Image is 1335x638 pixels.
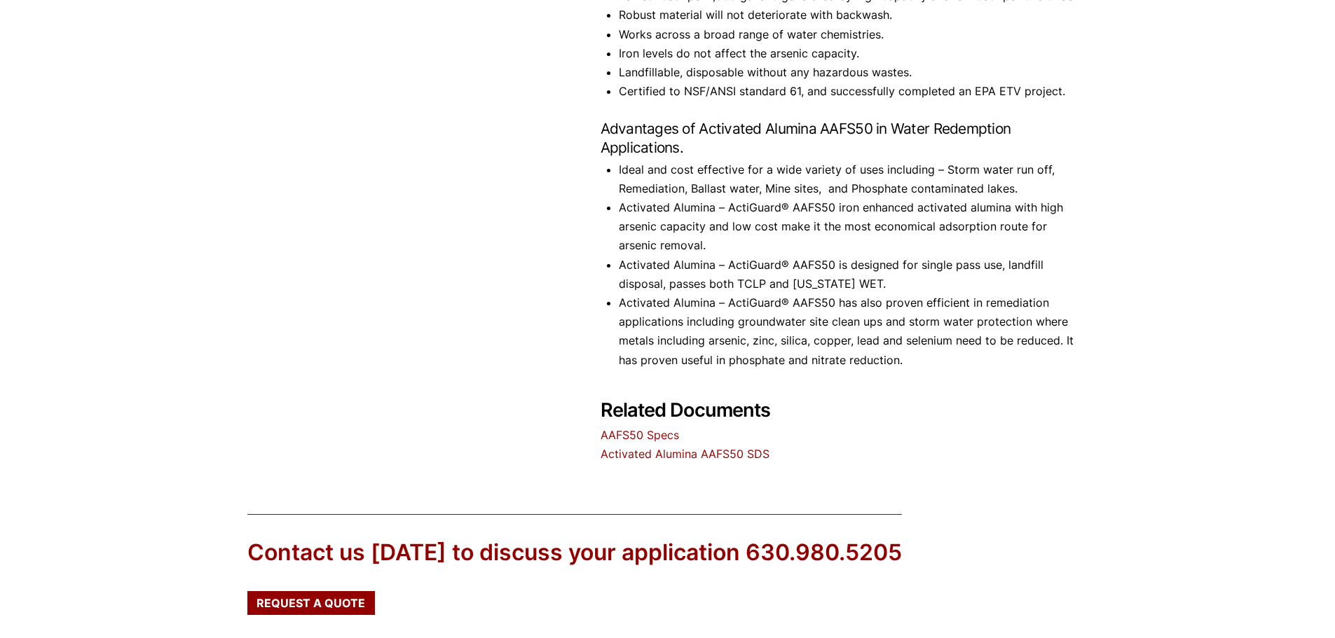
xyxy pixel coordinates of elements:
[256,597,365,609] span: Request a Quote
[247,591,375,615] a: Request a Quote
[619,6,1088,25] li: Robust material will not deteriorate with backwash.
[619,44,1088,63] li: Iron levels do not affect the arsenic capacity.
[619,293,1088,370] li: Activated Alumina – ActiGuard® AAFS50 has also proven efficient in remediation applications inclu...
[601,447,769,461] a: Activated Alumina AAFS50 SDS
[619,198,1088,256] li: Activated Alumina – ActiGuard® AAFS50 iron enhanced activated alumina with high arsenic capacity ...
[619,256,1088,293] li: Activated Alumina – ActiGuard® AAFS50 is designed for single pass use, landfill disposal, passes ...
[619,82,1088,101] li: Certified to NSF/ANSI standard 61, and successfully completed an EPA ETV project.
[619,63,1088,82] li: Landfillable, disposable without any hazardous wastes.
[247,537,902,569] div: Contact us [DATE] to discuss your application 630.980.5205
[601,119,1088,157] h3: Advantages of Activated Alumina AAFS50 in Water Redemption Applications.
[619,160,1088,198] li: Ideal and cost effective for a wide variety of uses including – Storm water run off, Remediation,...
[601,428,679,442] a: AAFS50 Specs
[619,25,1088,44] li: Works across a broad range of water chemistries.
